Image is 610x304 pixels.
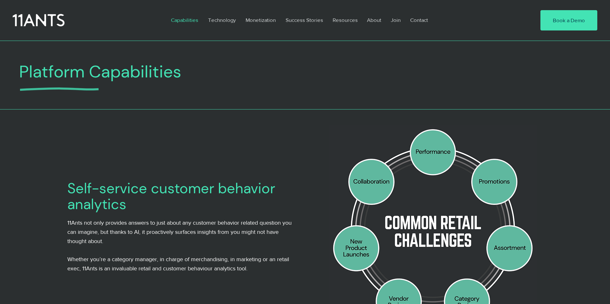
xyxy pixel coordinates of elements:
span: 11Ants not only provides answers to just about any customer behavior related question you can ima... [67,220,292,244]
p: Contact [407,13,431,27]
span: Whether you’re a category manager, in charge of merchandising, in marketing or an retail exec, 11... [67,256,289,272]
a: Capabilities [166,13,203,27]
nav: Site [166,13,521,27]
a: Success Stories [281,13,328,27]
p: Capabilities [168,13,201,27]
p: Success Stories [282,13,326,27]
a: Monetization [241,13,281,27]
span: Platform Capabilities [19,61,181,83]
span: Self-service customer behavior analytics [67,179,275,214]
p: Join [388,13,404,27]
a: Join [386,13,405,27]
p: About [364,13,384,27]
a: Book a Demo [540,10,597,30]
a: Technology [203,13,241,27]
p: Technology [205,13,239,27]
span: Book a Demo [553,17,585,24]
p: Resources [329,13,361,27]
a: Contact [405,13,433,27]
a: Resources [328,13,362,27]
p: Monetization [242,13,279,27]
a: About [362,13,386,27]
